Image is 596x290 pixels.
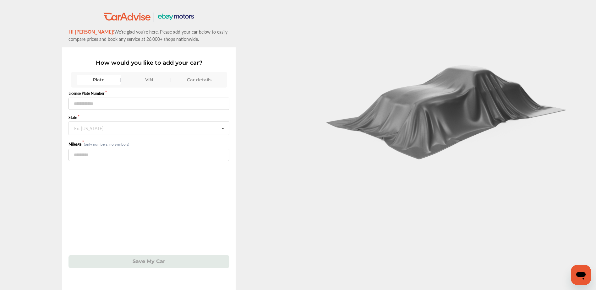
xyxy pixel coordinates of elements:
[177,75,221,85] div: Car details
[77,75,121,85] div: Plate
[84,142,129,147] small: (only numbers, no symbols)
[68,142,84,147] label: Mileage
[571,265,591,285] iframe: Button to launch messaging window
[68,28,114,35] span: Hi [PERSON_NAME]!
[68,29,227,42] span: We’re glad you’re here. Please add your car below to easily compare prices and book any service a...
[68,59,229,66] p: How would you like to add your car?
[74,126,103,130] div: Ex. [US_STATE]
[127,75,171,85] div: VIN
[321,58,573,160] img: carCoverBlack.2823a3dccd746e18b3f8.png
[68,115,229,120] label: State
[68,91,229,96] label: License Plate Number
